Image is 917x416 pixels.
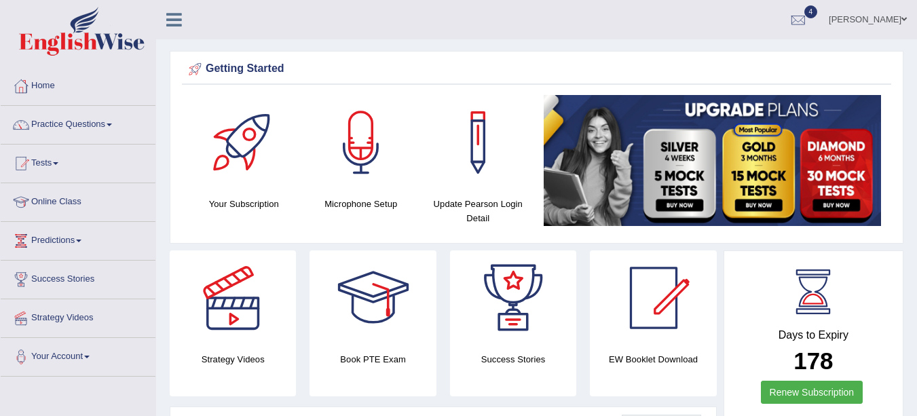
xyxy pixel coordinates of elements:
[544,95,882,226] img: small5.jpg
[1,222,155,256] a: Predictions
[739,329,888,341] h4: Days to Expiry
[450,352,576,366] h4: Success Stories
[1,183,155,217] a: Online Class
[793,347,833,374] b: 178
[1,67,155,101] a: Home
[761,381,863,404] a: Renew Subscription
[170,352,296,366] h4: Strategy Videos
[1,145,155,178] a: Tests
[590,352,716,366] h4: EW Booklet Download
[1,261,155,295] a: Success Stories
[192,197,296,211] h4: Your Subscription
[804,5,818,18] span: 4
[1,299,155,333] a: Strategy Videos
[1,338,155,372] a: Your Account
[310,352,436,366] h4: Book PTE Exam
[1,106,155,140] a: Practice Questions
[426,197,530,225] h4: Update Pearson Login Detail
[310,197,413,211] h4: Microphone Setup
[185,59,888,79] div: Getting Started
